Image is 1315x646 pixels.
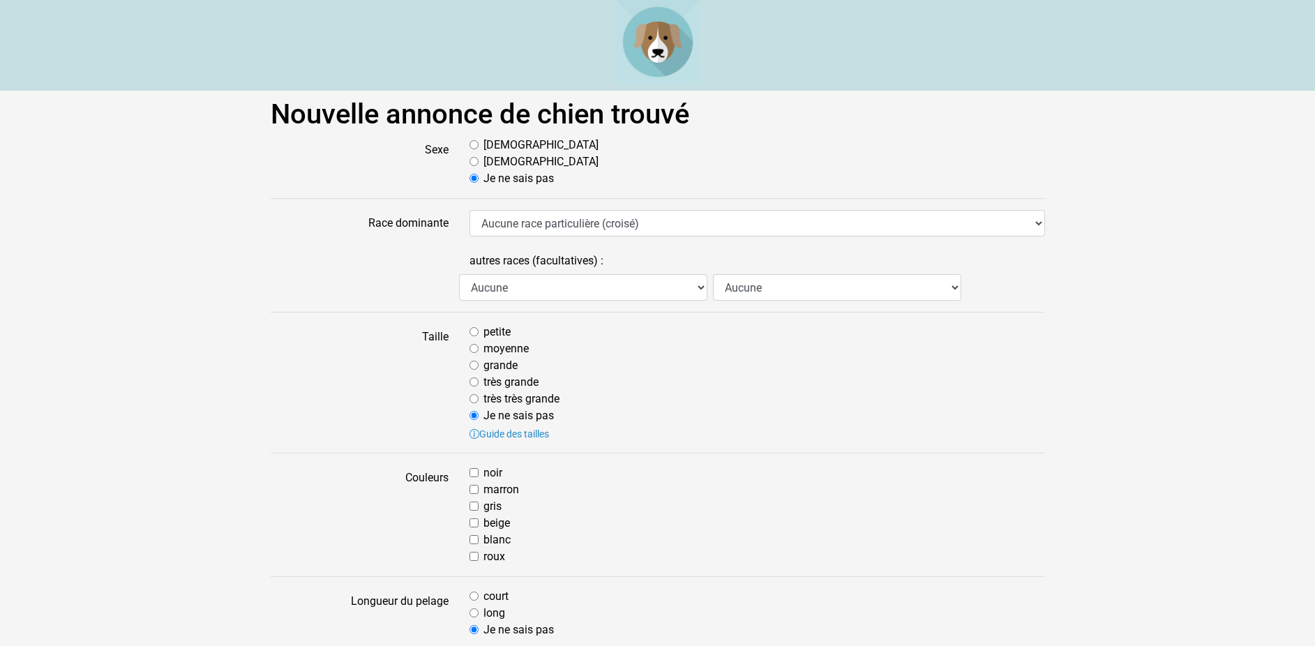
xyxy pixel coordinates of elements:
[483,548,505,565] label: roux
[483,588,509,605] label: court
[469,608,479,617] input: long
[483,532,511,548] label: blanc
[483,170,554,187] label: Je ne sais pas
[483,622,554,638] label: Je ne sais pas
[483,465,502,481] label: noir
[271,98,1045,131] h1: Nouvelle annonce de chien trouvé
[483,153,599,170] label: [DEMOGRAPHIC_DATA]
[469,428,549,440] a: Guide des tailles
[483,498,502,515] label: gris
[483,515,510,532] label: beige
[483,340,529,357] label: moyenne
[469,361,479,370] input: grande
[260,588,459,638] label: Longueur du pelage
[260,324,459,442] label: Taille
[483,374,539,391] label: très grande
[483,407,554,424] label: Je ne sais pas
[469,140,479,149] input: [DEMOGRAPHIC_DATA]
[483,357,518,374] label: grande
[483,137,599,153] label: [DEMOGRAPHIC_DATA]
[469,248,603,274] label: autres races (facultatives) :
[469,394,479,403] input: très très grande
[483,391,559,407] label: très très grande
[469,344,479,353] input: moyenne
[260,137,459,187] label: Sexe
[469,377,479,386] input: très grande
[469,327,479,336] input: petite
[469,592,479,601] input: court
[469,411,479,420] input: Je ne sais pas
[483,481,519,498] label: marron
[483,324,511,340] label: petite
[469,625,479,634] input: Je ne sais pas
[483,605,505,622] label: long
[469,157,479,166] input: [DEMOGRAPHIC_DATA]
[260,465,459,565] label: Couleurs
[469,174,479,183] input: Je ne sais pas
[260,210,459,236] label: Race dominante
